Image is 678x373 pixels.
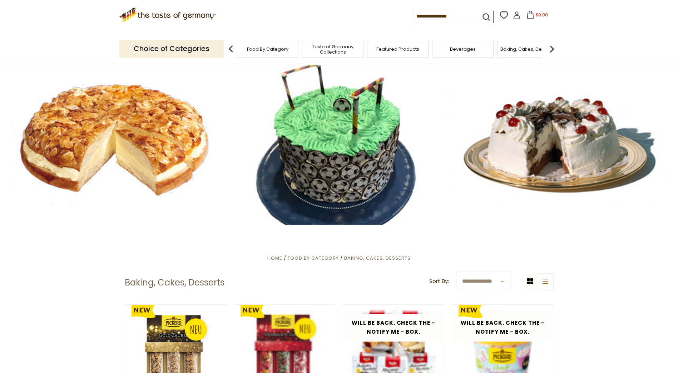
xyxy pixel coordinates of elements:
img: next arrow [545,42,559,56]
h1: Baking, Cakes, Desserts [125,277,224,288]
a: Taste of Germany Collections [304,44,361,55]
a: Food By Category [288,255,339,262]
img: previous arrow [224,42,238,56]
span: $0.00 [536,12,548,18]
a: Featured Products [376,46,419,52]
a: Home [267,255,282,262]
a: Food By Category [247,46,288,52]
p: Choice of Categories [119,40,224,58]
a: Baking, Cakes, Desserts [500,46,556,52]
a: Baking, Cakes, Desserts [344,255,411,262]
button: $0.00 [522,11,553,21]
label: Sort By: [429,277,449,286]
a: Beverages [450,46,476,52]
